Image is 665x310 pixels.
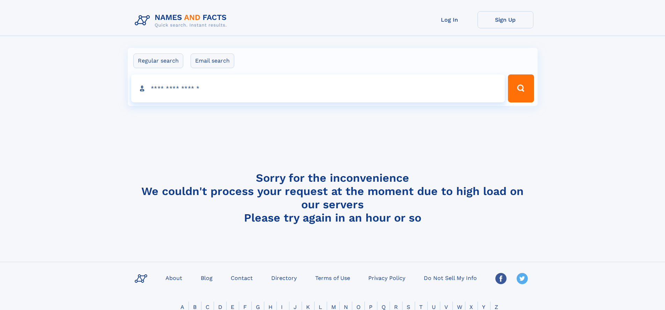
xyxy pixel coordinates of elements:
img: Facebook [495,273,507,284]
a: Sign Up [478,11,533,28]
a: Contact [228,273,256,283]
a: Blog [198,273,215,283]
a: About [163,273,185,283]
img: Logo Names and Facts [132,11,232,30]
a: Directory [268,273,300,283]
img: Twitter [517,273,528,284]
label: Regular search [133,53,183,68]
a: Log In [422,11,478,28]
a: Terms of Use [312,273,353,283]
a: Do Not Sell My Info [421,273,480,283]
h4: Sorry for the inconvenience We couldn't process your request at the moment due to high load on ou... [132,171,533,224]
input: search input [131,74,505,102]
label: Email search [191,53,234,68]
button: Search Button [508,74,534,102]
a: Privacy Policy [365,273,408,283]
